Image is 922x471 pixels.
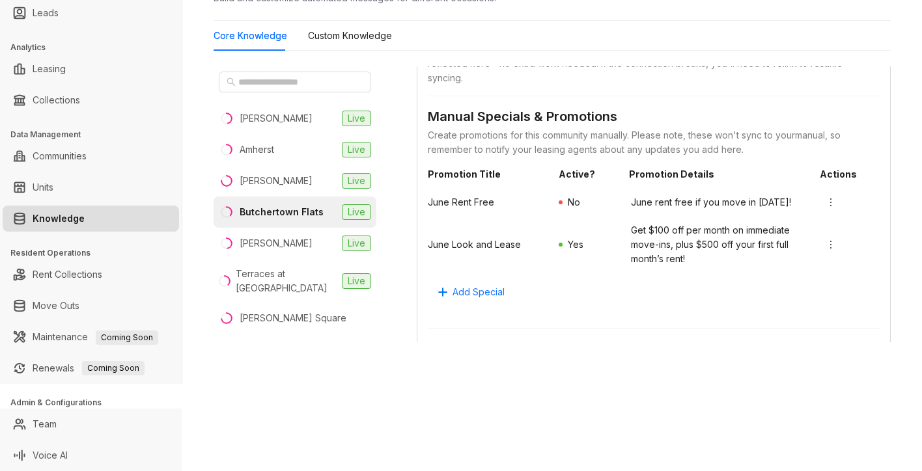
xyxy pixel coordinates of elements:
a: RenewalsComing Soon [33,355,145,381]
a: Communities [33,143,87,169]
div: Core Knowledge [214,29,287,43]
a: Units [33,174,53,200]
a: Collections [33,87,80,113]
h3: Analytics [10,42,182,53]
span: Add Special [453,285,505,299]
span: Live [342,173,371,189]
h3: Data Management [10,129,182,141]
span: Live [342,235,371,251]
div: [PERSON_NAME] [240,236,313,250]
div: Butchertown Flats [240,205,324,219]
div: [PERSON_NAME] Square [240,311,346,325]
div: [PERSON_NAME] [240,174,313,188]
span: Live [342,273,371,289]
a: Rent Collections [33,262,102,288]
li: Voice AI [3,442,179,468]
li: Communities [3,143,179,169]
span: Live [342,111,371,126]
li: Renewals [3,355,179,381]
button: Add Special [428,282,515,303]
h3: Resident Operations [10,247,182,259]
a: Knowledge [33,206,85,232]
div: Custom Knowledge [308,29,392,43]
span: Live [342,204,371,220]
span: June Rent Free [428,195,546,209]
span: Actions [820,167,880,182]
span: more [826,239,836,250]
div: Amherst [240,142,274,157]
li: Maintenance [3,324,179,350]
span: June rent free if you move in [DATE]! [631,195,808,209]
div: Manual Specials & Promotions [428,107,880,128]
li: Units [3,174,179,200]
div: Oaks at [GEOGRAPHIC_DATA] [240,341,367,355]
span: search [227,77,236,87]
span: Active? [559,167,619,182]
a: Voice AI [33,442,68,468]
span: Get $100 off per month on immediate move-ins, plus $500 off your first full month’s rent! [631,223,808,266]
span: Promotion Title [428,167,548,182]
li: Rent Collections [3,262,179,288]
li: Leasing [3,56,179,82]
a: Team [33,411,57,437]
a: Leasing [33,56,66,82]
span: Live [342,142,371,157]
li: Team [3,411,179,437]
li: Collections [3,87,179,113]
li: Knowledge [3,206,179,232]
span: Coming Soon [96,330,158,345]
span: June Look and Lease [428,237,546,252]
span: No [568,196,580,208]
li: Move Outs [3,293,179,319]
span: more [826,197,836,208]
div: Terraces at [GEOGRAPHIC_DATA] [236,267,337,295]
div: Create promotions for this community manually. Please note, these won't sync to your manual , so ... [428,128,880,157]
a: Move Outs [33,293,79,319]
h3: Admin & Configurations [10,397,182,409]
span: Promotion Details [629,167,809,182]
span: Yes [568,239,583,250]
div: [PERSON_NAME] [240,111,313,126]
span: Coming Soon [82,361,145,375]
